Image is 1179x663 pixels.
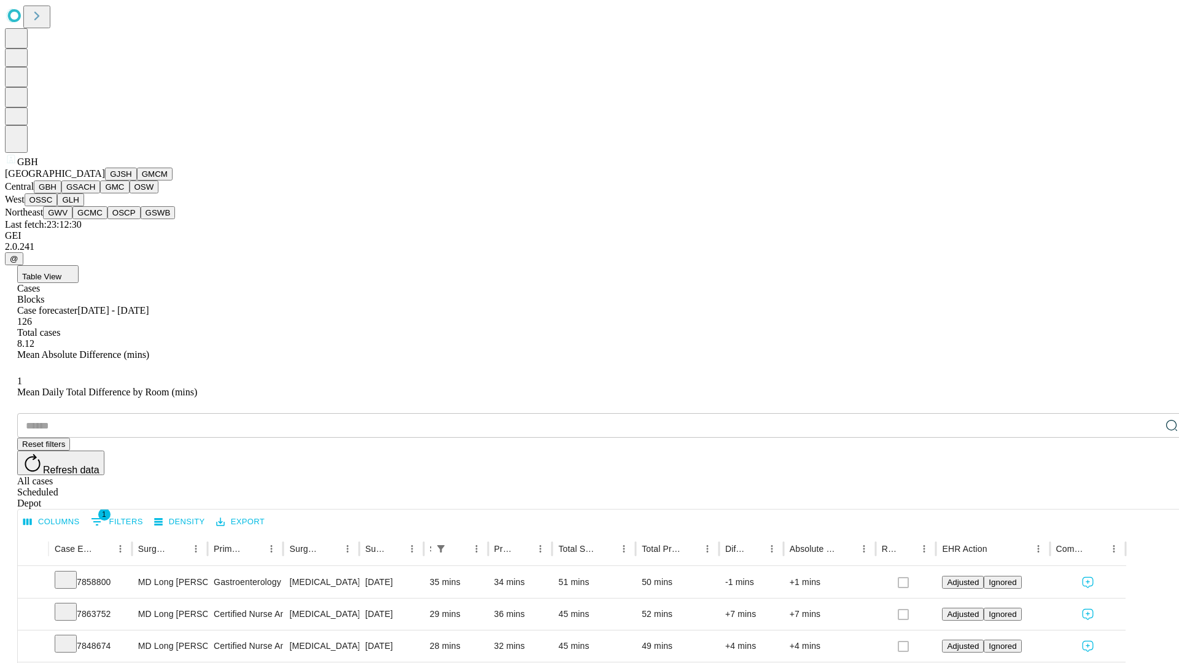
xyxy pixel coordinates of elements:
button: Menu [112,540,129,557]
button: Sort [989,540,1006,557]
span: Adjusted [947,578,979,587]
div: Surgery Name [289,544,320,554]
button: Menu [916,540,933,557]
button: Ignored [984,608,1021,621]
div: 45 mins [558,630,629,662]
span: @ [10,254,18,263]
span: [DATE] - [DATE] [77,305,149,316]
div: 7863752 [55,599,126,630]
button: Show filters [432,540,449,557]
button: OSSC [25,193,58,206]
button: Sort [515,540,532,557]
div: Certified Nurse Anesthetist [214,599,277,630]
div: [DATE] [365,567,418,598]
button: Ignored [984,640,1021,653]
div: Surgery Date [365,544,385,554]
button: Expand [24,636,42,657]
button: Reset filters [17,438,70,451]
div: Certified Nurse Anesthetist [214,630,277,662]
span: 1 [98,508,111,521]
div: +4 mins [790,630,870,662]
div: 45 mins [558,599,629,630]
div: 51 mins [558,567,629,598]
span: Table View [22,272,61,281]
button: Sort [746,540,763,557]
div: Total Scheduled Duration [558,544,597,554]
span: Reset filters [22,440,65,449]
div: 52 mins [642,599,713,630]
div: Surgeon Name [138,544,169,554]
div: Case Epic Id [55,544,93,554]
button: Sort [322,540,339,557]
div: +1 mins [790,567,870,598]
div: 50 mins [642,567,713,598]
button: GSWB [141,206,176,219]
button: GMCM [137,168,173,180]
div: 7858800 [55,567,126,598]
div: Primary Service [214,544,244,554]
button: Menu [339,540,356,557]
div: 2.0.241 [5,241,1174,252]
div: +7 mins [725,599,777,630]
span: Mean Daily Total Difference by Room (mins) [17,387,197,397]
button: Adjusted [942,576,984,589]
button: GCMC [72,206,107,219]
button: Menu [763,540,780,557]
div: MD Long [PERSON_NAME] [138,567,201,598]
button: Menu [1105,540,1123,557]
div: EHR Action [942,544,987,554]
span: Adjusted [947,642,979,651]
div: Resolved in EHR [882,544,898,554]
div: Scheduled In Room Duration [430,544,431,554]
button: Adjusted [942,608,984,621]
div: Gastroenterology [214,567,277,598]
div: -1 mins [725,567,777,598]
div: 7848674 [55,630,126,662]
span: [GEOGRAPHIC_DATA] [5,168,105,179]
button: GSACH [61,180,100,193]
div: MD Long [PERSON_NAME] [138,630,201,662]
button: Menu [532,540,549,557]
button: GLH [57,193,84,206]
span: Adjusted [947,610,979,619]
button: Sort [838,540,855,557]
button: Show filters [88,512,146,532]
button: Sort [246,540,263,557]
div: 49 mins [642,630,713,662]
div: [DATE] [365,599,418,630]
button: Sort [898,540,916,557]
button: Menu [468,540,485,557]
div: +7 mins [790,599,870,630]
span: Northeast [5,207,43,217]
span: Central [5,181,34,192]
span: Ignored [989,578,1016,587]
div: [MEDICAL_DATA] FLEXIBLE PROXIMAL DIAGNOSTIC [289,599,352,630]
div: Total Predicted Duration [642,544,680,554]
div: 36 mins [494,599,547,630]
div: +4 mins [725,630,777,662]
div: 29 mins [430,599,482,630]
button: Menu [699,540,716,557]
button: Expand [24,604,42,626]
span: 8.12 [17,338,34,349]
button: Menu [1030,540,1047,557]
div: 34 mins [494,567,547,598]
div: [DATE] [365,630,418,662]
button: Adjusted [942,640,984,653]
button: Sort [386,540,403,557]
span: 1 [17,376,22,386]
button: Sort [682,540,699,557]
span: Last fetch: 23:12:30 [5,219,82,230]
button: OSW [130,180,159,193]
button: GWV [43,206,72,219]
div: 28 mins [430,630,482,662]
span: Total cases [17,327,60,338]
span: Refresh data [43,465,99,475]
span: Ignored [989,610,1016,619]
button: Ignored [984,576,1021,589]
div: 32 mins [494,630,547,662]
button: Refresh data [17,451,104,475]
button: @ [5,252,23,265]
div: GEI [5,230,1174,241]
div: 1 active filter [432,540,449,557]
